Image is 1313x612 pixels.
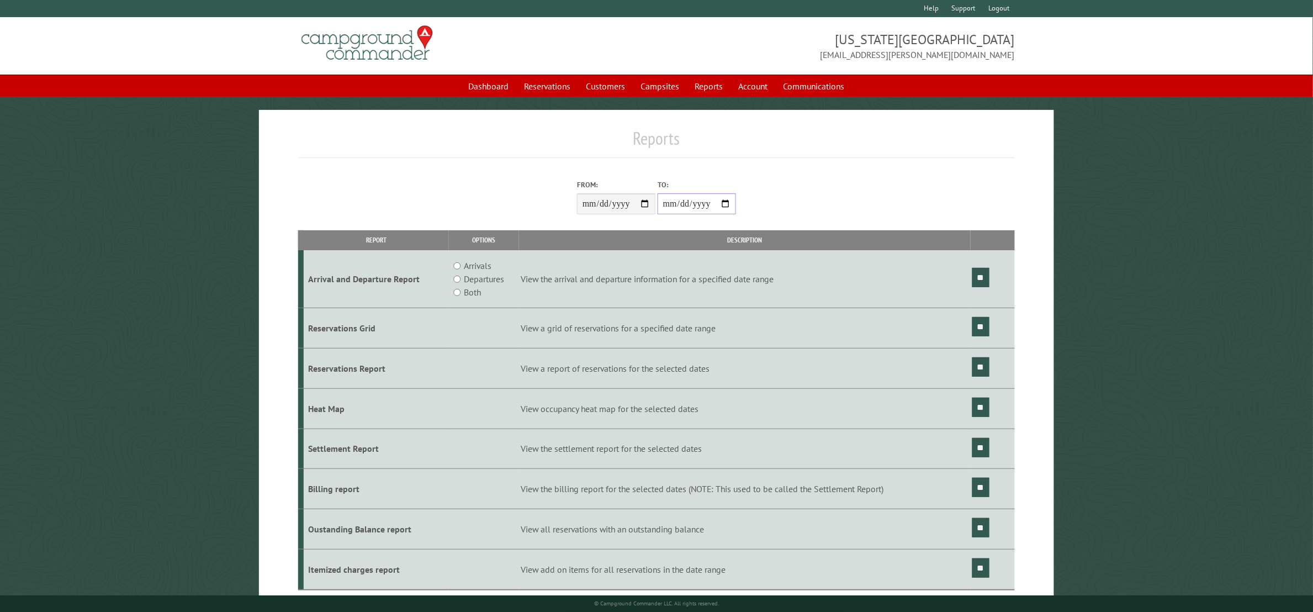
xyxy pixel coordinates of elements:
td: View the billing report for the selected dates (NOTE: This used to be called the Settlement Report) [519,469,970,509]
label: From: [577,180,655,190]
th: Description [519,230,970,250]
td: Reservations Report [304,348,449,388]
td: View occupancy heat map for the selected dates [519,388,970,429]
td: Reservations Grid [304,308,449,349]
label: To: [658,180,736,190]
td: View a grid of reservations for a specified date range [519,308,970,349]
a: Campsites [634,76,686,97]
a: Communications [777,76,851,97]
td: Settlement Report [304,429,449,469]
a: Customers [580,76,632,97]
th: Options [449,230,519,250]
td: View the settlement report for the selected dates [519,429,970,469]
label: Both [464,286,481,299]
td: Arrival and Departure Report [304,250,449,308]
td: View the arrival and departure information for a specified date range [519,250,970,308]
label: Arrivals [464,259,491,272]
h1: Reports [298,128,1014,158]
td: View a report of reservations for the selected dates [519,348,970,388]
a: Reservations [518,76,578,97]
a: Account [732,76,775,97]
a: Dashboard [462,76,516,97]
img: Campground Commander [298,22,436,65]
td: Oustanding Balance report [304,509,449,550]
span: [US_STATE][GEOGRAPHIC_DATA] [EMAIL_ADDRESS][PERSON_NAME][DOMAIN_NAME] [656,30,1015,61]
td: Heat Map [304,388,449,429]
a: Reports [689,76,730,97]
td: Itemized charges report [304,549,449,589]
label: Departures [464,272,504,286]
td: View add on items for all reservations in the date range [519,549,970,589]
small: © Campground Commander LLC. All rights reserved. [594,600,719,607]
td: View all reservations with an outstanding balance [519,509,970,550]
td: Billing report [304,469,449,509]
th: Report [304,230,449,250]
